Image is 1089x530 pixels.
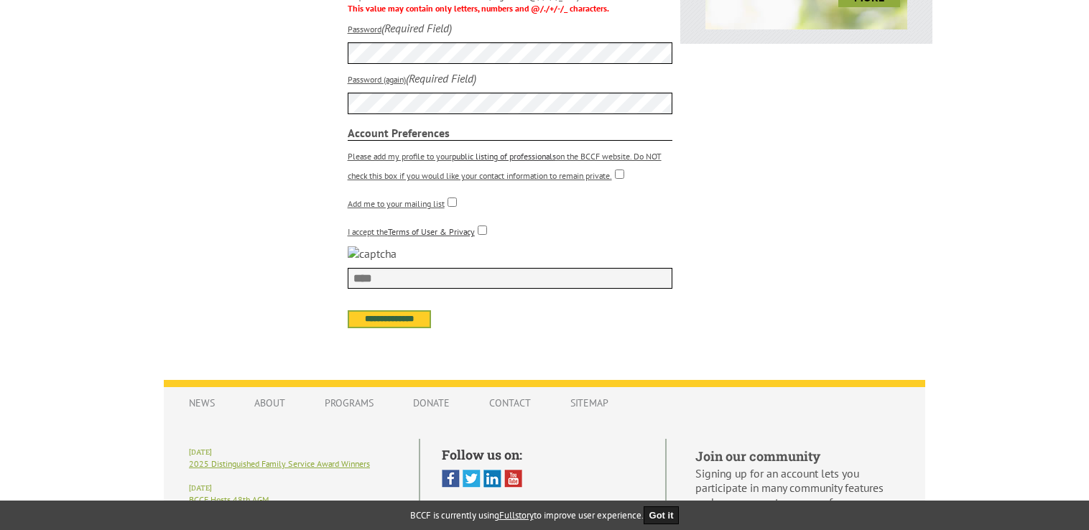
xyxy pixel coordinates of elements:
[644,506,680,524] button: Got it
[406,71,476,85] i: (Required Field)
[348,151,662,181] label: Please add my profile to your on the BCCF website. Do NOT check this box if you would like your c...
[348,24,381,34] label: Password
[695,466,900,524] p: Signing up for an account lets you participate in many community features such as comments, surve...
[348,3,673,14] p: This value may contain only letters, numbers and @/./+/-/_ characters.
[504,470,522,488] img: You Tube
[442,470,460,488] img: Facebook
[240,389,300,417] a: About
[310,389,388,417] a: Programs
[348,198,445,209] label: Add me to your mailing list
[175,389,229,417] a: News
[463,470,481,488] img: Twitter
[483,470,501,488] img: Linked In
[189,458,370,469] a: 2025 Distinguished Family Service Award Winners
[189,494,269,505] a: BCCF Hosts 48th AGM
[695,447,900,465] h5: Join our community
[189,483,397,493] h6: [DATE]
[399,389,464,417] a: Donate
[442,446,644,463] h5: Follow us on:
[348,126,673,141] strong: Account Preferences
[348,74,406,85] label: Password (again)
[348,246,397,261] img: captcha
[499,509,534,521] a: Fullstory
[556,389,623,417] a: Sitemap
[348,226,475,237] label: I accept the
[189,447,397,457] h6: [DATE]
[388,226,475,237] a: Terms of User & Privacy
[452,151,556,162] a: public listing of professionals
[475,389,545,417] a: Contact
[381,21,452,35] i: (Required Field)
